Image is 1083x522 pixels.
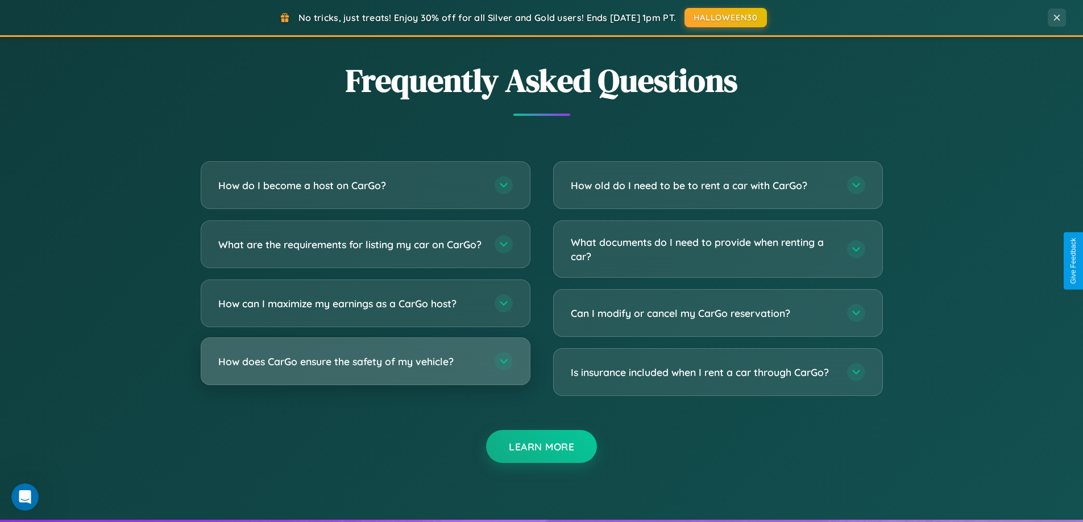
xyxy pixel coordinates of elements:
h3: What documents do I need to provide when renting a car? [571,235,836,263]
button: Learn More [486,430,597,463]
button: HALLOWEEN30 [684,8,767,27]
h3: Can I modify or cancel my CarGo reservation? [571,306,836,320]
div: Give Feedback [1069,238,1077,284]
iframe: Intercom live chat [11,483,39,511]
h3: Is insurance included when I rent a car through CarGo? [571,365,836,379]
h3: What are the requirements for listing my car on CarGo? [218,237,483,252]
h3: How do I become a host on CarGo? [218,178,483,193]
h2: Frequently Asked Questions [201,59,883,102]
h3: How old do I need to be to rent a car with CarGo? [571,178,836,193]
h3: How can I maximize my earnings as a CarGo host? [218,297,483,311]
h3: How does CarGo ensure the safety of my vehicle? [218,354,483,369]
span: No tricks, just treats! Enjoy 30% off for all Silver and Gold users! Ends [DATE] 1pm PT. [298,12,676,23]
